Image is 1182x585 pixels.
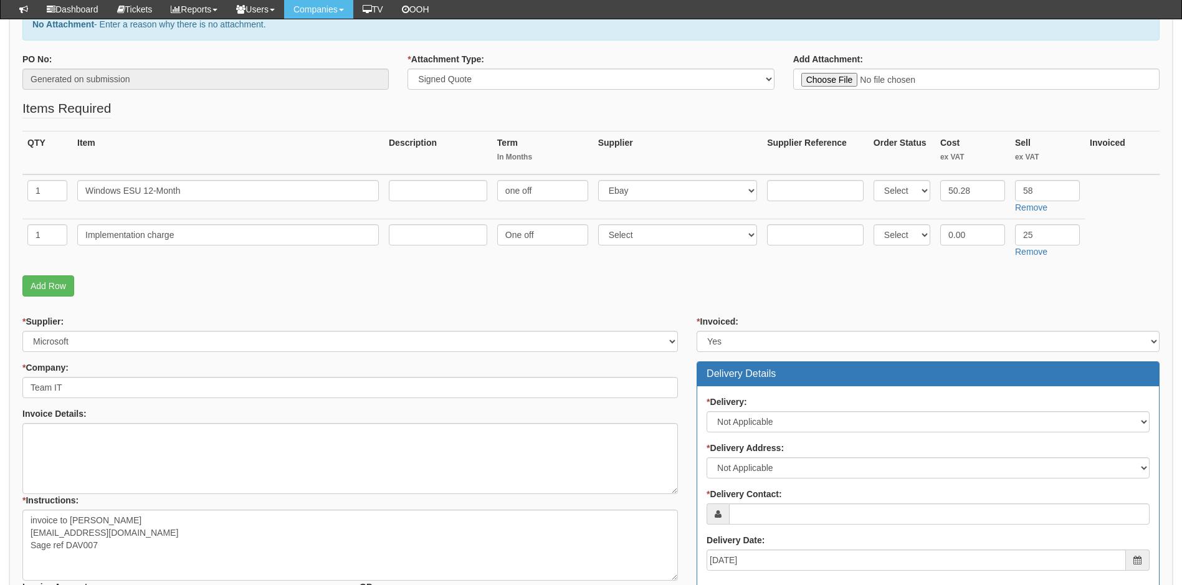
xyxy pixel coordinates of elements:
small: ex VAT [940,152,1005,163]
b: No Attachment [32,19,94,29]
h3: Delivery Details [707,368,1150,379]
a: Remove [1015,247,1047,257]
th: Sell [1010,131,1085,175]
th: QTY [22,131,72,175]
label: Delivery Date: [707,534,765,546]
label: Invoice Details: [22,407,87,420]
textarea: invoice to [PERSON_NAME] [EMAIL_ADDRESS][DOMAIN_NAME] Sage ref DAV007 [22,510,678,581]
small: ex VAT [1015,152,1080,163]
th: Description [384,131,492,175]
th: Supplier Reference [762,131,869,175]
small: In Months [497,152,588,163]
p: - Enter a reason why there is no attachment. [32,18,1150,31]
label: Delivery Address: [707,442,784,454]
label: Supplier: [22,315,64,328]
label: Company: [22,361,69,374]
label: Instructions: [22,494,79,507]
label: Attachment Type: [408,53,484,65]
th: Supplier [593,131,763,175]
legend: Items Required [22,99,111,118]
label: Invoiced: [697,315,738,328]
label: Delivery Contact: [707,488,782,500]
th: Cost [935,131,1010,175]
a: Add Row [22,275,74,297]
label: Delivery: [707,396,747,408]
th: Invoiced [1085,131,1160,175]
th: Order Status [869,131,935,175]
label: Add Attachment: [793,53,863,65]
a: Remove [1015,202,1047,212]
th: Item [72,131,384,175]
label: PO No: [22,53,52,65]
th: Term [492,131,593,175]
